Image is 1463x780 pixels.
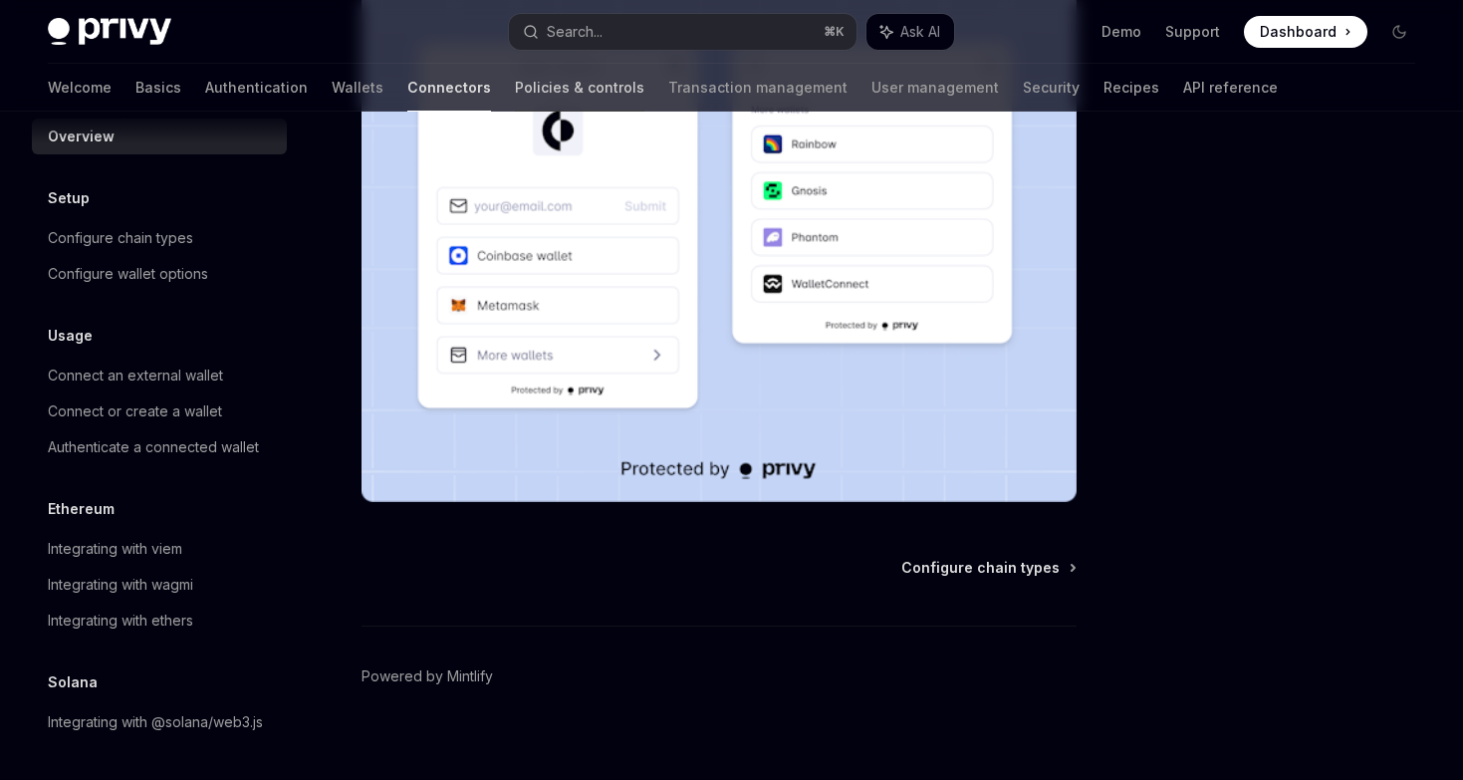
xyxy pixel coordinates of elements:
div: Integrating with viem [48,537,182,561]
span: Configure chain types [901,558,1060,578]
a: Basics [135,64,181,112]
div: Search... [547,20,603,44]
a: Transaction management [668,64,848,112]
h5: Usage [48,324,93,348]
a: Connect an external wallet [32,358,287,393]
a: Wallets [332,64,383,112]
a: API reference [1183,64,1278,112]
a: Demo [1101,22,1141,42]
button: Toggle dark mode [1383,16,1415,48]
button: Search...⌘K [509,14,856,50]
button: Ask AI [866,14,954,50]
a: Connectors [407,64,491,112]
a: Recipes [1103,64,1159,112]
a: Configure chain types [32,220,287,256]
a: Dashboard [1244,16,1367,48]
h5: Setup [48,186,90,210]
a: Connect or create a wallet [32,393,287,429]
span: Ask AI [900,22,940,42]
a: Integrating with ethers [32,603,287,639]
div: Connect or create a wallet [48,399,222,423]
a: Integrating with @solana/web3.js [32,704,287,740]
div: Integrating with ethers [48,609,193,633]
span: Dashboard [1260,22,1337,42]
a: Authenticate a connected wallet [32,429,287,465]
a: Integrating with wagmi [32,567,287,603]
h5: Solana [48,670,98,694]
a: Powered by Mintlify [362,666,493,686]
a: User management [871,64,999,112]
div: Integrating with @solana/web3.js [48,710,263,734]
a: Welcome [48,64,112,112]
div: Integrating with wagmi [48,573,193,597]
img: dark logo [48,18,171,46]
div: Configure chain types [48,226,193,250]
a: Support [1165,22,1220,42]
h5: Ethereum [48,497,115,521]
a: Configure chain types [901,558,1075,578]
a: Authentication [205,64,308,112]
a: Policies & controls [515,64,644,112]
div: Configure wallet options [48,262,208,286]
div: Authenticate a connected wallet [48,435,259,459]
span: ⌘ K [824,24,845,40]
a: Integrating with viem [32,531,287,567]
a: Security [1023,64,1080,112]
div: Connect an external wallet [48,364,223,388]
a: Configure wallet options [32,256,287,292]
